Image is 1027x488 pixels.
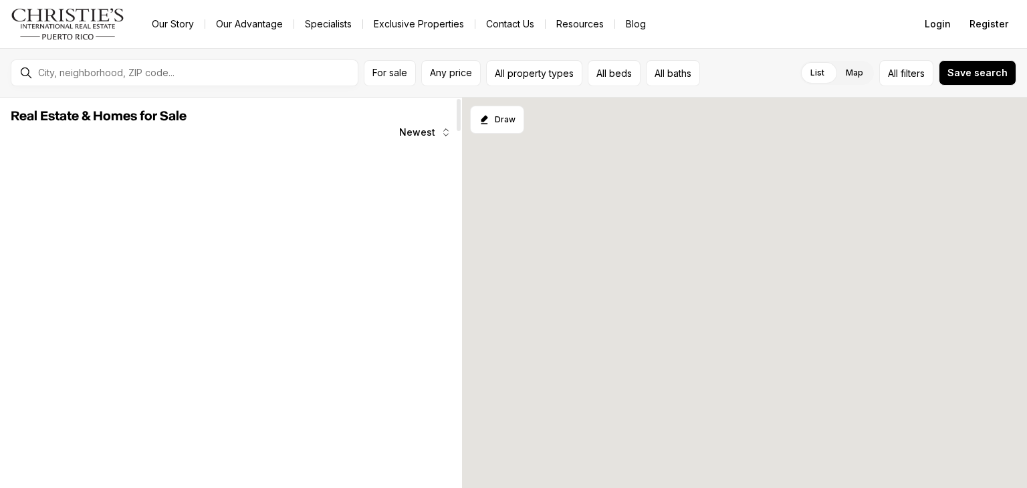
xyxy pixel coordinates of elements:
a: Resources [546,15,614,33]
button: Save search [939,60,1016,86]
label: List [800,61,835,85]
button: Any price [421,60,481,86]
button: Contact Us [475,15,545,33]
span: Login [925,19,951,29]
button: All property types [486,60,582,86]
span: Register [969,19,1008,29]
button: Login [917,11,959,37]
span: Save search [947,68,1008,78]
span: Newest [399,127,435,138]
a: Our Advantage [205,15,294,33]
span: All [888,66,898,80]
button: Register [961,11,1016,37]
button: Start drawing [470,106,524,134]
a: Exclusive Properties [363,15,475,33]
a: Our Story [141,15,205,33]
span: For sale [372,68,407,78]
span: filters [901,66,925,80]
button: All baths [646,60,700,86]
button: For sale [364,60,416,86]
button: Newest [391,119,459,146]
img: logo [11,8,125,40]
button: Allfilters [879,60,933,86]
label: Map [835,61,874,85]
button: All beds [588,60,641,86]
a: Blog [615,15,657,33]
span: Any price [430,68,472,78]
span: Real Estate & Homes for Sale [11,110,187,123]
a: Specialists [294,15,362,33]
